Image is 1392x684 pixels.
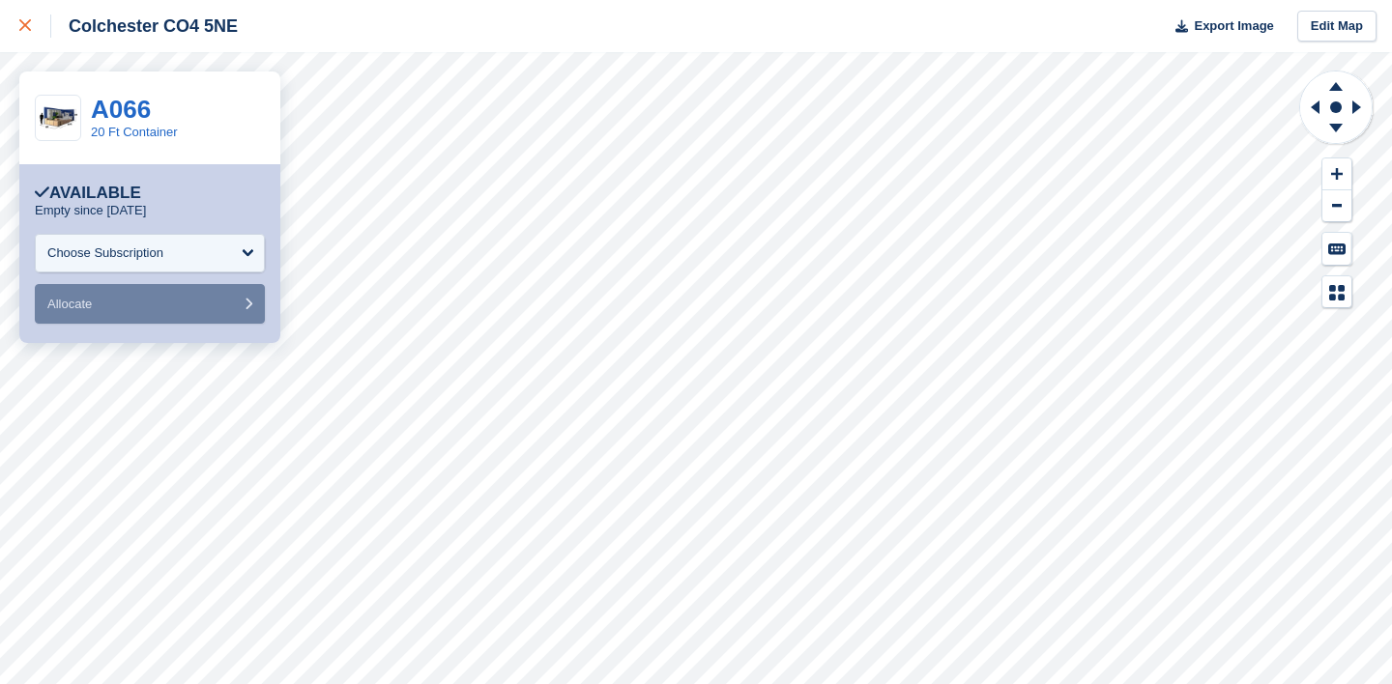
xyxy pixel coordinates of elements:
div: Available [35,184,141,203]
button: Export Image [1164,11,1274,43]
button: Map Legend [1322,276,1351,308]
button: Zoom Out [1322,190,1351,222]
span: Export Image [1194,16,1273,36]
div: Colchester CO4 5NE [51,14,238,38]
p: Empty since [DATE] [35,203,146,218]
button: Keyboard Shortcuts [1322,233,1351,265]
button: Zoom In [1322,158,1351,190]
a: 20 Ft Container [91,125,178,139]
span: Allocate [47,297,92,311]
div: Choose Subscription [47,243,163,263]
img: 20-ft-container%20(3).jpg [36,101,80,135]
button: Allocate [35,284,265,324]
a: A066 [91,95,151,124]
a: Edit Map [1297,11,1377,43]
